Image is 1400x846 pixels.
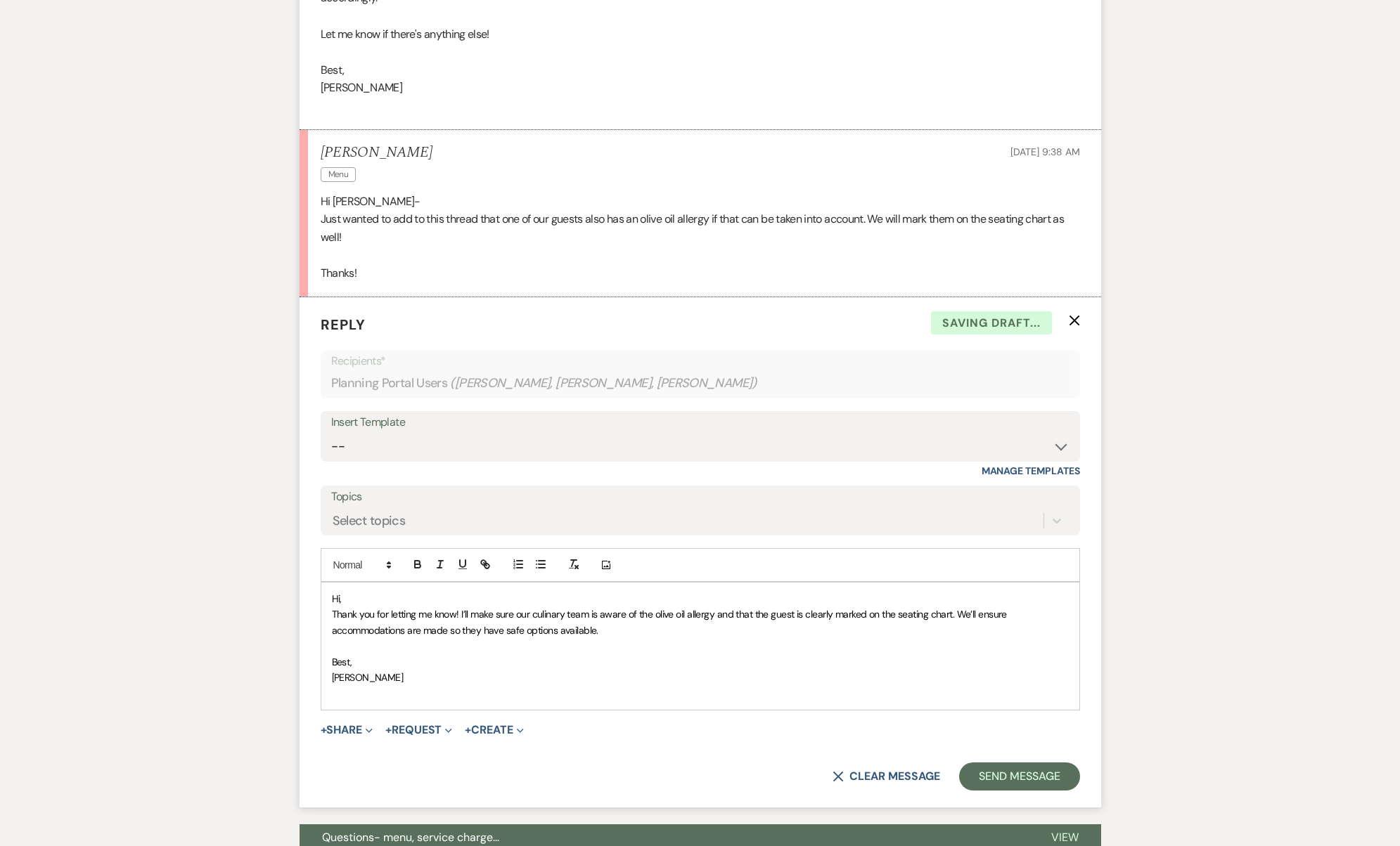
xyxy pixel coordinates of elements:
label: Topics [331,487,1070,507]
span: Hi, [332,592,342,605]
h5: [PERSON_NAME] [321,144,432,162]
span: Saving draft... [931,311,1052,335]
p: Hi [PERSON_NAME]- [321,193,1080,211]
span: ( [PERSON_NAME], [PERSON_NAME], [PERSON_NAME] ) [450,374,757,393]
span: [PERSON_NAME] [332,671,404,684]
span: Let me know if there's anything else! [321,27,489,41]
button: Request [385,724,452,736]
div: Planning Portal Users [331,370,1070,397]
a: Manage Templates [982,464,1080,477]
p: Just wanted to add to this thread that one of our guests also has an olive oil allergy if that ca... [321,210,1080,246]
span: [PERSON_NAME] [321,80,403,95]
p: Thanks! [321,264,1080,282]
span: Best, [321,63,345,77]
span: Questions- menu, service charge... [322,830,499,845]
div: Select topics [333,512,406,531]
span: Thank you for letting me know! I’ll make sure our culinary team is aware of the olive oil allergy... [332,608,1010,636]
span: + [385,724,392,736]
p: Recipients* [331,352,1070,370]
span: View [1051,830,1079,845]
button: Send Message [959,762,1079,790]
span: [DATE] 9:38 AM [1010,145,1079,158]
div: Insert Template [331,412,1070,433]
button: Clear message [833,771,939,782]
button: Share [321,724,373,736]
span: Reply [321,315,366,334]
span: Menu [321,167,356,182]
span: + [321,724,327,736]
span: + [465,724,471,736]
span: Best, [332,656,352,668]
button: Create [465,724,523,736]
